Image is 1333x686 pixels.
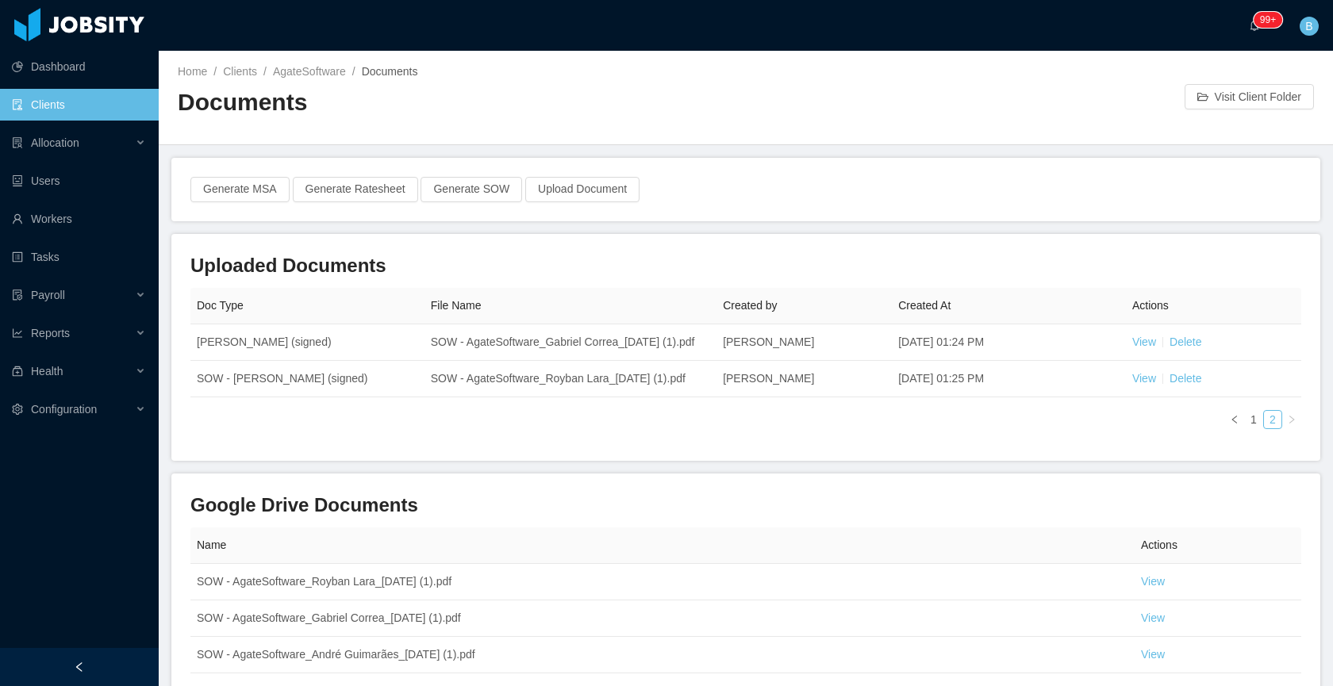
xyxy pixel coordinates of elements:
[190,600,1135,637] td: SOW - AgateSoftware_Gabriel Correa_[DATE] (1).pdf
[1170,372,1201,385] a: Delete
[12,51,146,82] a: icon: pie-chartDashboard
[362,65,418,78] span: Documents
[178,65,207,78] a: Home
[1141,611,1165,624] a: View
[12,137,23,148] i: icon: solution
[525,177,640,202] button: Upload Document
[31,327,70,339] span: Reports
[12,241,146,273] a: icon: profileTasks
[223,65,257,78] a: Clients
[190,253,1301,278] h3: Uploaded Documents
[421,177,522,202] button: Generate SOW
[1264,411,1281,428] a: 2
[190,492,1301,518] h3: Google Drive Documents
[12,328,23,339] i: icon: line-chart
[190,564,1135,600] td: SOW - AgateSoftware_Royban Lara_[DATE] (1).pdf
[1141,575,1165,588] a: View
[716,361,892,397] td: [PERSON_NAME]
[892,361,1126,397] td: [DATE] 01:25 PM
[1263,410,1282,429] li: 2
[12,289,23,301] i: icon: file-protect
[197,299,244,312] span: Doc Type
[197,538,226,551] span: Name
[31,289,65,301] span: Payroll
[892,324,1126,361] td: [DATE] 01:24 PM
[898,299,951,312] span: Created At
[352,65,355,78] span: /
[12,404,23,415] i: icon: setting
[31,365,63,377] span: Health
[1141,648,1165,661] a: View
[1185,84,1314,109] button: icon: folder-openVisit Client Folder
[1249,20,1260,31] i: icon: bell
[431,299,482,312] span: File Name
[12,203,146,235] a: icon: userWorkers
[273,65,346,78] a: AgateSoftware
[12,89,146,121] a: icon: auditClients
[12,165,146,197] a: icon: robotUsers
[31,136,79,149] span: Allocation
[1132,372,1156,385] a: View
[1254,12,1282,28] sup: 245
[190,324,424,361] td: [PERSON_NAME] (signed)
[1305,17,1312,36] span: B
[1244,410,1263,429] li: 1
[716,324,892,361] td: [PERSON_NAME]
[424,361,716,397] td: SOW - AgateSoftware_Royban Lara_[DATE] (1).pdf
[424,324,716,361] td: SOW - AgateSoftware_Gabriel Correa_[DATE] (1).pdf
[178,86,746,119] h2: Documents
[213,65,217,78] span: /
[190,361,424,397] td: SOW - [PERSON_NAME] (signed)
[1245,411,1262,428] a: 1
[1282,410,1301,429] li: Next Page
[1287,415,1297,424] i: icon: right
[1230,415,1239,424] i: icon: left
[1132,335,1156,348] a: View
[31,403,97,416] span: Configuration
[263,65,267,78] span: /
[1141,538,1177,551] span: Actions
[1170,335,1201,348] a: Delete
[1225,410,1244,429] li: Previous Page
[190,177,290,202] button: Generate MSA
[12,366,23,377] i: icon: medicine-box
[293,177,418,202] button: Generate Ratesheet
[190,637,1135,673] td: SOW - AgateSoftware_André Guimarães_[DATE] (1).pdf
[723,299,777,312] span: Created by
[1132,299,1169,312] span: Actions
